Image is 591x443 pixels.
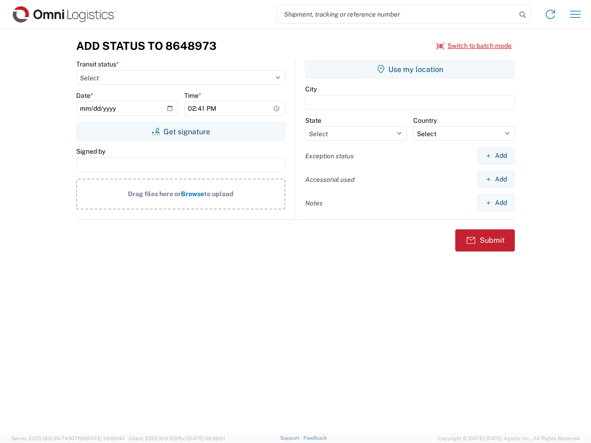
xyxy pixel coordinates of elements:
[303,435,327,441] a: Feedback
[181,190,204,198] span: Browse
[305,85,317,93] label: City
[305,152,354,160] label: Exception status
[129,436,225,441] span: Client: 2025.19.0-129fbcf
[76,60,119,68] label: Transit status
[184,91,201,100] label: Time
[76,147,105,156] label: Signed by
[477,171,515,188] button: Add
[204,190,234,198] span: to upload
[305,199,323,207] label: Notes
[76,91,93,100] label: Date
[11,436,125,441] span: Server: 2025.19.0-91c74307f99
[438,434,580,443] span: Copyright © [DATE]-[DATE] Agistix Inc., All Rights Reserved
[305,116,321,125] label: State
[280,435,303,441] a: Support
[128,190,181,198] span: Drag files here or
[436,38,512,54] button: Switch to batch mode
[86,436,125,441] span: [DATE] 09:50:40
[76,122,285,141] button: Get signature
[187,436,225,441] span: [DATE] 09:39:01
[305,60,515,78] button: Use my location
[413,116,437,125] label: Country
[305,175,355,184] label: Accessorial used
[455,229,515,251] button: Submit
[76,39,217,53] h3: Add Status to 8648973
[277,6,516,23] input: Shipment, tracking or reference number
[477,147,515,164] button: Add
[477,194,515,211] button: Add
